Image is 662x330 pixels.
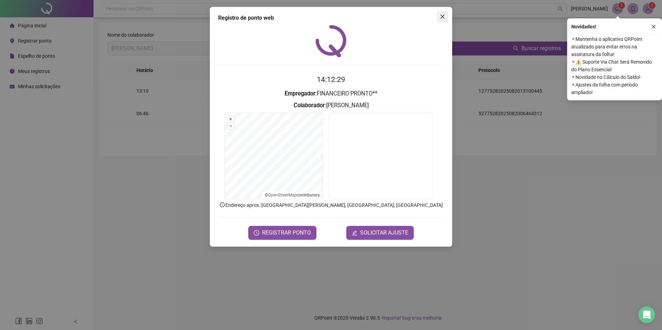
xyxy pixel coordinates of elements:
[571,58,658,73] span: ⚬ ⚠️ Suporte Via Chat Será Removido do Plano Essencial
[571,23,596,30] span: Novidades !
[437,11,448,22] button: Close
[218,89,444,98] h3: : FINANCEIRO PRONTO**
[218,101,444,110] h3: : [PERSON_NAME]
[571,35,658,58] span: ⚬ Mantenha o aplicativo QRPoint atualizado para evitar erros na assinatura da folha!
[317,75,345,84] time: 14:12:29
[227,123,234,129] button: –
[218,201,444,209] p: Endereço aprox. : [GEOGRAPHIC_DATA][PERSON_NAME], [GEOGRAPHIC_DATA], [GEOGRAPHIC_DATA]
[571,73,658,81] span: ⚬ Novidade no Cálculo do Saldo!
[218,14,444,22] div: Registro de ponto web
[262,229,311,237] span: REGISTRAR PONTO
[440,14,445,19] span: close
[227,116,234,122] button: +
[294,102,325,109] strong: Colaborador
[285,90,315,97] strong: Empregador
[248,226,316,240] button: REGISTRAR PONTO
[352,230,357,236] span: edit
[254,230,259,236] span: clock-circle
[315,25,347,57] img: QRPoint
[219,202,225,208] span: info-circle
[265,193,321,198] li: © contributors.
[268,193,297,198] a: OpenStreetMap
[346,226,414,240] button: editSOLICITAR AJUSTE
[651,24,656,29] span: close
[638,306,655,323] div: Open Intercom Messenger
[360,229,408,237] span: SOLICITAR AJUSTE
[571,81,658,96] span: ⚬ Ajustes da folha com período ampliado!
